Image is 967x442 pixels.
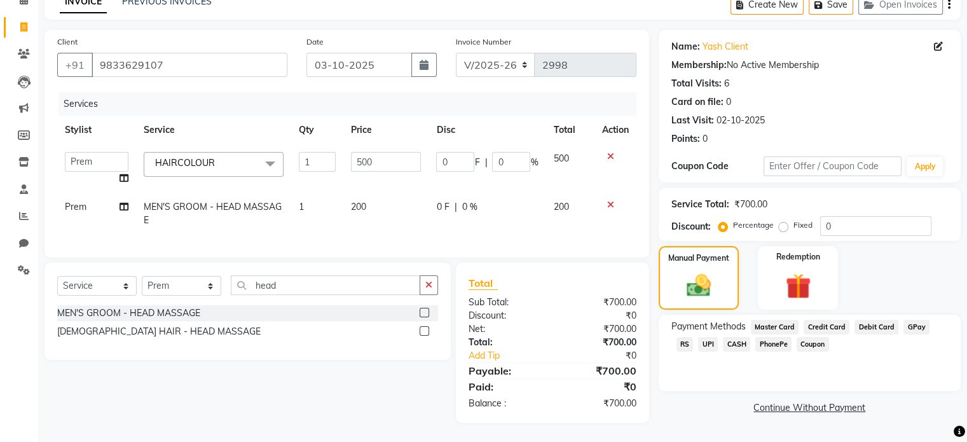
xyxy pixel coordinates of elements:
[671,59,727,72] div: Membership:
[671,114,714,127] div: Last Visit:
[553,201,568,212] span: 200
[778,270,819,302] img: _gift.svg
[764,156,902,176] input: Enter Offer / Coupon Code
[454,200,456,214] span: |
[343,116,429,144] th: Price
[671,220,711,233] div: Discount:
[306,36,324,48] label: Date
[717,114,765,127] div: 02-10-2025
[676,337,694,352] span: RS
[907,157,943,176] button: Apply
[552,336,646,349] div: ₹700.00
[57,116,136,144] th: Stylist
[703,40,748,53] a: Yash Client
[553,153,568,164] span: 500
[136,116,291,144] th: Service
[804,320,849,335] span: Credit Card
[671,132,700,146] div: Points:
[459,363,552,378] div: Payable:
[462,200,477,214] span: 0 %
[698,337,718,352] span: UPI
[530,156,538,169] span: %
[733,219,774,231] label: Percentage
[456,36,511,48] label: Invoice Number
[57,325,261,338] div: [DEMOGRAPHIC_DATA] HAIR - HEAD MASSAGE
[724,77,729,90] div: 6
[594,116,636,144] th: Action
[679,272,718,300] img: _cash.svg
[671,160,764,173] div: Coupon Code
[661,401,958,415] a: Continue Without Payment
[459,309,552,322] div: Discount:
[776,251,820,263] label: Redemption
[671,40,700,53] div: Name:
[351,201,366,212] span: 200
[903,320,929,335] span: GPay
[459,322,552,336] div: Net:
[436,200,449,214] span: 0 F
[755,337,792,352] span: PhonePe
[568,349,645,363] div: ₹0
[459,349,568,363] a: Add Tip
[734,198,767,211] div: ₹700.00
[552,296,646,309] div: ₹700.00
[552,397,646,410] div: ₹700.00
[671,320,746,333] span: Payment Methods
[793,219,813,231] label: Fixed
[854,320,898,335] span: Debit Card
[668,252,729,264] label: Manual Payment
[231,275,420,295] input: Search or Scan
[723,337,750,352] span: CASH
[797,337,829,352] span: Coupon
[459,379,552,394] div: Paid:
[469,277,498,290] span: Total
[545,116,594,144] th: Total
[671,59,948,72] div: No Active Membership
[474,156,479,169] span: F
[155,157,215,169] span: HAIRCOLOUR
[552,379,646,394] div: ₹0
[751,320,799,335] span: Master Card
[92,53,287,77] input: Search by Name/Mobile/Email/Code
[671,95,724,109] div: Card on file:
[215,157,221,169] a: x
[552,309,646,322] div: ₹0
[299,201,304,212] span: 1
[144,201,282,226] span: MEN'S GROOM - HEAD MASSAGE
[484,156,487,169] span: |
[726,95,731,109] div: 0
[671,77,722,90] div: Total Visits:
[57,53,93,77] button: +91
[552,363,646,378] div: ₹700.00
[703,132,708,146] div: 0
[552,322,646,336] div: ₹700.00
[459,336,552,349] div: Total:
[58,92,646,116] div: Services
[459,296,552,309] div: Sub Total:
[57,36,78,48] label: Client
[57,307,200,320] div: MEN'S GROOM - HEAD MASSAGE
[291,116,343,144] th: Qty
[65,201,86,212] span: Prem
[429,116,545,144] th: Disc
[459,397,552,410] div: Balance :
[671,198,729,211] div: Service Total:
